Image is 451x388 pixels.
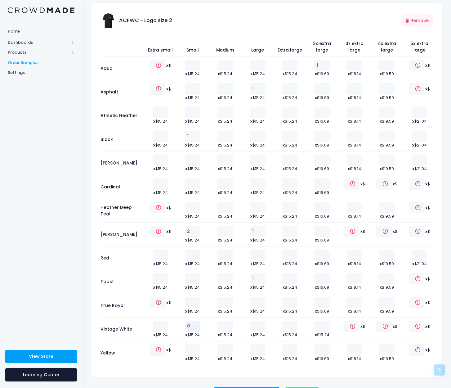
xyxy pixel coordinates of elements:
[315,95,317,101] b: x
[401,14,433,27] button: Remove
[409,321,424,332] input: Out of Stock
[380,166,394,172] span: $19.59
[338,37,371,56] th: 3x extra large
[412,261,427,267] span: $21.04
[425,228,427,234] b: x
[425,347,430,353] span: $
[380,284,382,290] b: x
[315,284,329,290] span: $16.69
[150,297,165,308] input: Out of Stock
[250,213,252,219] b: x
[250,166,252,172] b: x
[166,205,168,210] b: x
[348,142,361,148] span: $18.14
[348,95,361,101] span: $18.14
[425,276,427,282] b: x
[425,86,430,92] span: $
[412,261,414,267] b: x
[348,118,350,124] b: x
[425,300,430,305] span: $
[283,142,285,148] b: x
[412,166,427,172] span: $21.04
[393,228,395,234] b: x
[376,321,392,332] input: Out of Stock
[100,80,144,104] td: Asphalt
[218,356,220,362] b: x
[315,237,329,243] span: $16.69
[100,246,144,270] td: Red
[315,213,317,219] b: x
[380,261,394,267] span: $19.59
[100,294,144,317] td: True Royal
[344,178,359,189] input: Out of Stock
[283,308,285,314] b: x
[380,71,382,77] b: x
[218,118,232,124] span: $15.24
[360,181,365,187] span: $
[8,7,74,13] img: Logo
[29,353,53,359] span: View Store
[315,356,329,362] span: $16.69
[153,332,168,338] span: $15.24
[166,205,171,210] span: $
[348,95,350,101] b: x
[153,261,168,267] span: $15.24
[283,237,297,243] span: $15.24
[371,37,403,56] th: 4x extra large
[250,356,252,362] b: x
[218,71,232,77] span: $15.24
[380,213,394,219] span: $19.59
[283,356,285,362] b: x
[315,308,317,314] b: x
[218,332,232,338] span: $15.24
[425,62,427,68] b: x
[409,344,424,355] input: Out of Stock
[360,323,365,329] span: $
[185,261,200,267] span: $15.24
[409,297,424,308] input: Out of Stock
[250,71,265,77] span: $15.24
[403,37,433,56] th: 5x extra large
[283,284,285,290] b: x
[176,37,209,56] th: Small
[150,202,165,213] input: Out of Stock
[218,261,232,267] span: $15.24
[425,205,430,210] span: $
[360,228,365,234] span: $
[250,261,265,267] span: $15.24
[344,226,359,237] input: Out of Stock
[315,356,317,362] b: x
[283,190,297,196] span: $15.24
[315,190,317,196] b: x
[393,181,397,187] span: $
[8,70,74,76] span: Settings
[100,270,144,294] td: Toast
[250,95,265,101] span: $15.24
[348,213,361,219] span: $18.14
[283,166,297,172] span: $15.24
[348,308,361,314] span: $18.14
[209,37,242,56] th: Medium
[283,308,297,314] span: $15.24
[315,142,317,148] b: x
[315,118,317,124] b: x
[166,62,168,68] b: x
[315,284,317,290] b: x
[250,118,252,124] b: x
[218,237,220,243] b: x
[100,56,144,80] td: Aqua
[283,237,285,243] b: x
[393,323,395,329] b: x
[250,142,265,148] span: $15.24
[380,284,394,290] span: $19.59
[218,332,220,338] b: x
[100,223,144,246] td: [PERSON_NAME]
[425,300,427,305] b: x
[185,166,187,172] b: x
[250,190,265,196] span: $15.24
[409,226,424,237] input: Out of Stock
[185,332,200,338] span: $15.24
[380,261,382,267] b: x
[153,166,155,172] b: x
[412,142,414,148] b: x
